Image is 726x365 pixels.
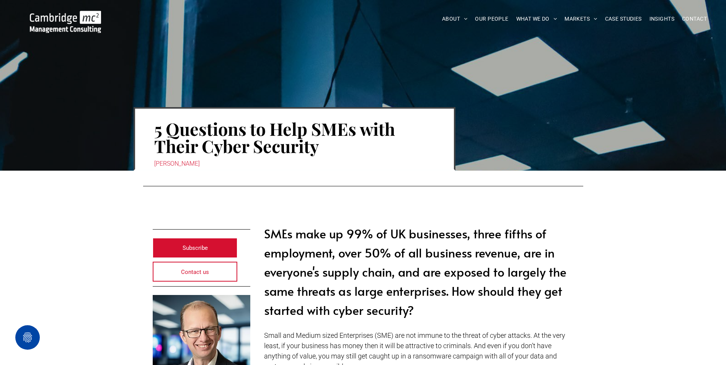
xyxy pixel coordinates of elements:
[561,13,601,25] a: MARKETS
[153,238,238,258] a: Subscribe
[471,13,512,25] a: OUR PEOPLE
[264,225,566,318] span: SMEs make up 99% of UK businesses, three fifths of employment, over 50% of all business revenue, ...
[438,13,471,25] a: ABOUT
[181,262,209,282] span: Contact us
[646,13,678,25] a: INSIGHTS
[154,119,435,155] h1: 5 Questions to Help SMEs with Their Cyber Security
[512,13,561,25] a: WHAT WE DO
[183,238,208,257] span: Subscribe
[30,11,101,33] img: Cambridge MC Logo
[601,13,646,25] a: CASE STUDIES
[154,158,435,169] div: [PERSON_NAME]
[30,12,101,20] a: Your Business Transformed | Cambridge Management Consulting
[153,262,238,282] a: Contact us
[678,13,711,25] a: CONTACT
